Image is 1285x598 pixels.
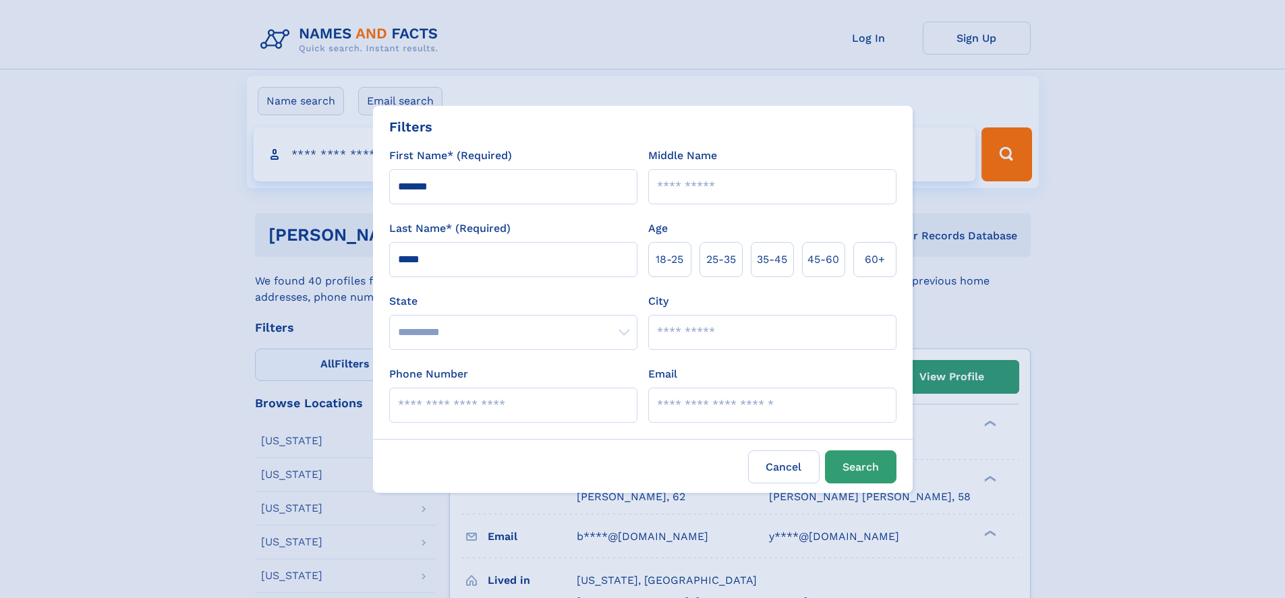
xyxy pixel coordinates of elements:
label: Cancel [748,450,820,483]
label: Email [648,366,677,382]
button: Search [825,450,896,483]
span: 25‑35 [706,251,736,268]
label: State [389,293,637,309]
label: City [648,293,668,309]
label: Phone Number [389,366,468,382]
label: Age [648,220,668,237]
span: 18‑25 [656,251,683,268]
label: First Name* (Required) [389,148,512,164]
span: 60+ [865,251,885,268]
label: Last Name* (Required) [389,220,511,237]
label: Middle Name [648,148,717,164]
div: Filters [389,117,432,137]
span: 45‑60 [807,251,839,268]
span: 35‑45 [757,251,787,268]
